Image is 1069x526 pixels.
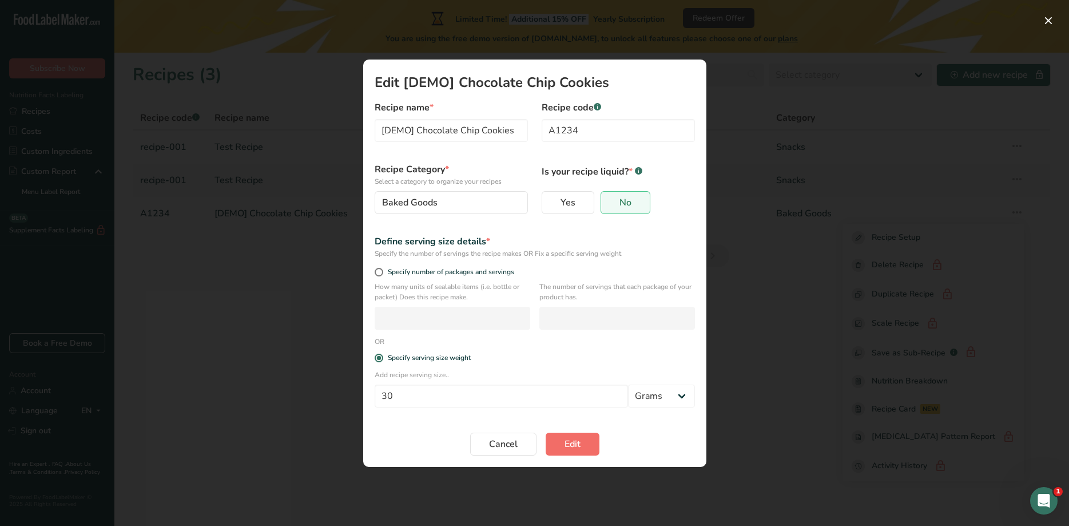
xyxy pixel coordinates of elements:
span: No [619,197,631,208]
label: Recipe name [375,101,528,114]
input: Type your recipe code here [542,119,695,142]
div: Specify serving size weight [388,354,471,362]
p: Select a category to organize your recipes [375,176,528,187]
button: Cancel [470,433,537,456]
span: Edit [565,437,581,451]
p: Add recipe serving size.. [375,370,695,380]
label: Recipe Category [375,163,528,187]
h1: Edit [DEMO] Chocolate Chip Cookies [375,76,695,89]
iframe: Intercom live chat [1030,487,1058,515]
p: Is your recipe liquid? [542,163,695,179]
span: 1 [1054,487,1063,496]
input: Type your serving size here [375,385,628,408]
button: Edit [546,433,599,456]
span: Yes [561,197,575,208]
input: Type your recipe name here [375,119,528,142]
button: Baked Goods [375,191,528,214]
div: OR [368,337,391,347]
span: Cancel [489,437,518,451]
label: Recipe code [542,101,695,114]
span: Specify number of packages and servings [383,268,514,276]
p: How many units of sealable items (i.e. bottle or packet) Does this recipe make. [375,282,530,302]
div: Specify the number of servings the recipe makes OR Fix a specific serving weight [375,248,695,259]
p: The number of servings that each package of your product has. [539,282,695,302]
span: Baked Goods [382,196,438,209]
div: Define serving size details [375,235,695,248]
